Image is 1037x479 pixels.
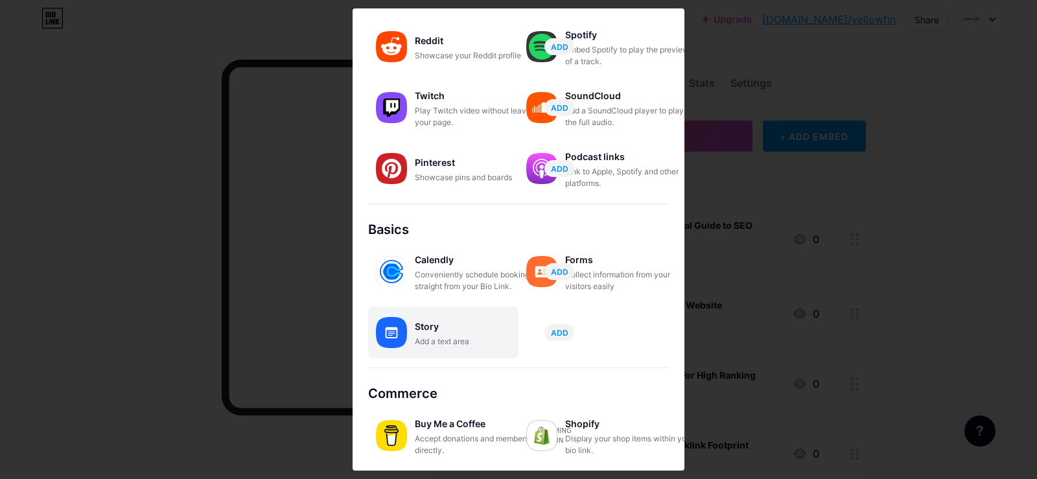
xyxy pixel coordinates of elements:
[415,251,544,269] div: Calendly
[565,44,695,67] div: Embed Spotify to play the preview of a track.
[415,50,544,62] div: Showcase your Reddit profile
[415,105,544,128] div: Play Twitch video without leaving your page.
[415,318,544,336] div: Story
[551,266,568,277] span: ADD
[565,251,695,269] div: Forms
[551,327,568,338] span: ADD
[565,269,695,292] div: Collect information from your visitors easily
[544,324,574,341] button: ADD
[526,92,557,123] img: soundcloud
[565,87,695,105] div: SoundCloud
[565,148,695,166] div: Podcast links
[376,31,407,62] img: reddit
[551,41,568,53] span: ADD
[415,433,544,456] div: Accept donations and memberships directly.
[415,87,544,105] div: Twitch
[376,420,407,451] img: buymeacoffee
[376,153,407,184] img: pinterest
[565,105,695,128] div: Add a SoundCloud player to play the full audio.
[368,384,669,403] div: Commerce
[526,256,557,287] img: forms
[544,99,574,116] button: ADD
[415,172,544,183] div: Showcase pins and boards
[544,38,574,55] button: ADD
[376,92,407,123] img: twitch
[544,160,574,177] button: ADD
[565,26,695,44] div: Spotify
[551,163,568,174] span: ADD
[565,166,695,189] div: Link to Apple, Spotify and other platforms.
[415,415,544,433] div: Buy Me a Coffee
[376,256,407,287] img: calendly
[415,154,544,172] div: Pinterest
[565,415,695,433] div: Shopify
[376,317,407,348] img: story
[415,269,544,292] div: Conveniently schedule bookings straight from your Bio Link.
[551,102,568,113] span: ADD
[526,31,557,62] img: spotify
[565,433,695,456] div: Display your shop items within your bio link.
[415,32,544,50] div: Reddit
[544,263,574,280] button: ADD
[415,336,544,347] div: Add a text area
[526,420,557,451] img: shopify
[368,220,669,239] div: Basics
[526,153,557,184] img: podcastlinks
